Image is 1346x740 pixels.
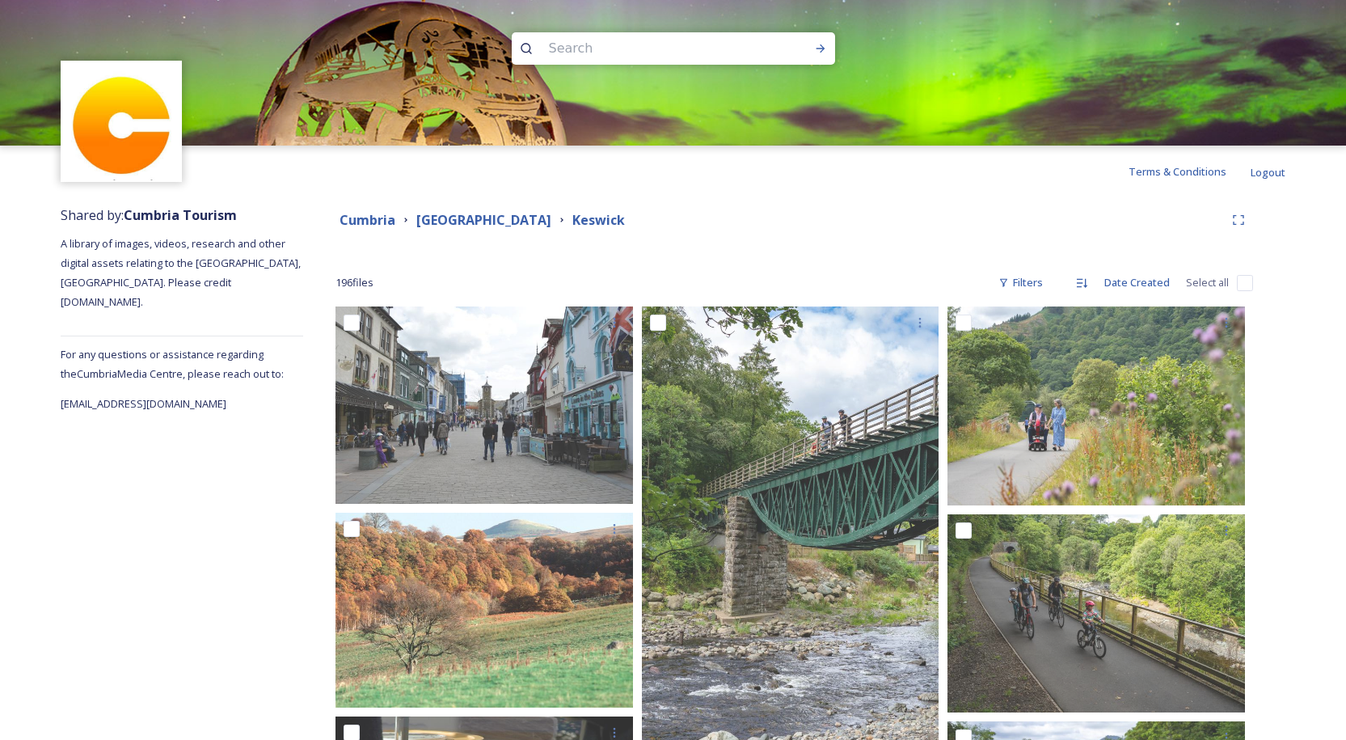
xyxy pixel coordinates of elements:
strong: Cumbria Tourism [124,206,237,224]
span: 196 file s [335,275,373,290]
span: Terms & Conditions [1129,164,1226,179]
span: Shared by: [61,206,237,224]
input: Search [541,31,762,66]
img: images.jpg [63,63,180,180]
img: DSC09820.jpg [947,514,1245,713]
span: Select all [1186,275,1229,290]
strong: [GEOGRAPHIC_DATA] [416,211,551,229]
a: Terms & Conditions [1129,162,1251,181]
strong: Keswick [572,211,625,229]
span: Logout [1251,165,1285,180]
img: Lakes Cumbria Tourism1230.jpg [335,513,633,708]
img: Lakes Cumbria Tourism1206.jpg [335,307,633,503]
strong: Cumbria [340,211,395,229]
span: [EMAIL_ADDRESS][DOMAIN_NAME] [61,396,226,411]
div: Date Created [1096,267,1178,298]
img: DSC09943.jpg [947,307,1245,505]
span: A library of images, videos, research and other digital assets relating to the [GEOGRAPHIC_DATA],... [61,236,303,309]
span: For any questions or assistance regarding the Cumbria Media Centre, please reach out to: [61,347,284,381]
div: Filters [990,267,1051,298]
